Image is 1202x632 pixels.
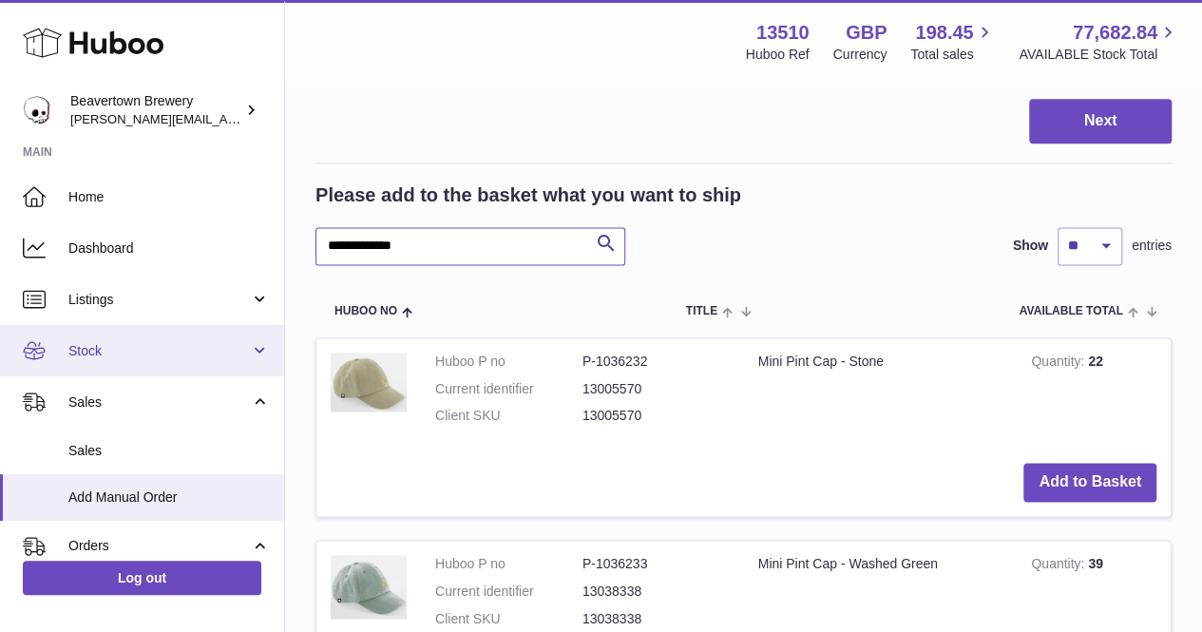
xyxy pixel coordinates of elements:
[582,380,730,398] dd: 13005570
[910,20,995,64] a: 198.45 Total sales
[331,555,407,619] img: Mini Pint Cap - Washed Green
[582,407,730,425] dd: 13005570
[331,353,407,412] img: Mini Pint Cap - Stone
[744,338,1018,450] td: Mini Pint Cap - Stone
[582,610,730,628] dd: 13038338
[68,239,270,258] span: Dashboard
[435,380,582,398] dt: Current identifier
[435,353,582,371] dt: Huboo P no
[1023,463,1156,502] button: Add to Basket
[70,111,381,126] span: [PERSON_NAME][EMAIL_ADDRESS][DOMAIN_NAME]
[582,583,730,601] dd: 13038338
[68,188,270,206] span: Home
[23,561,261,595] a: Log out
[435,583,582,601] dt: Current identifier
[334,305,397,317] span: Huboo no
[1017,338,1171,450] td: 22
[910,46,995,64] span: Total sales
[70,92,241,128] div: Beavertown Brewery
[435,610,582,628] dt: Client SKU
[1019,46,1179,64] span: AVAILABLE Stock Total
[686,305,717,317] span: Title
[756,20,810,46] strong: 13510
[1031,354,1088,373] strong: Quantity
[435,407,582,425] dt: Client SKU
[746,46,810,64] div: Huboo Ref
[1132,237,1172,255] span: entries
[435,555,582,573] dt: Huboo P no
[68,537,250,555] span: Orders
[1019,20,1179,64] a: 77,682.84 AVAILABLE Stock Total
[1020,305,1123,317] span: AVAILABLE Total
[1013,237,1048,255] label: Show
[68,291,250,309] span: Listings
[23,96,51,124] img: millie@beavertownbrewery.co.uk
[68,442,270,460] span: Sales
[582,353,730,371] dd: P-1036232
[582,555,730,573] dd: P-1036233
[68,393,250,412] span: Sales
[833,46,887,64] div: Currency
[68,342,250,360] span: Stock
[315,182,741,208] h2: Please add to the basket what you want to ship
[1029,99,1172,144] button: Next
[1073,20,1157,46] span: 77,682.84
[915,20,973,46] span: 198.45
[68,488,270,507] span: Add Manual Order
[846,20,887,46] strong: GBP
[1031,556,1088,576] strong: Quantity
